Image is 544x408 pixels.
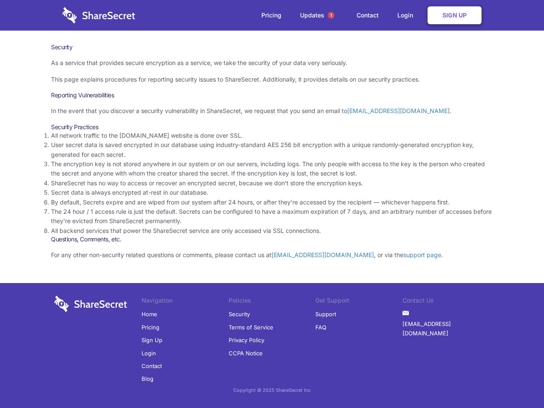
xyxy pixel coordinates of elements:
[54,296,127,312] img: logo-wordmark-white-trans-d4663122ce5f474addd5e946df7df03e33cb6a1c49d2221995e7729f52c070b2.svg
[51,159,493,178] li: The encryption key is not stored anywhere in our system or on our servers, including logs. The on...
[51,123,493,131] h3: Security Practices
[402,296,490,308] li: Contact Us
[348,2,387,28] a: Contact
[51,58,493,68] p: As a service that provides secure encryption as a service, we take the security of your data very...
[142,347,156,360] a: Login
[253,2,290,28] a: Pricing
[142,372,153,385] a: Blog
[315,296,402,308] li: Get Support
[142,334,162,346] a: Sign Up
[142,308,157,320] a: Home
[402,317,490,340] a: [EMAIL_ADDRESS][DOMAIN_NAME]
[142,360,162,372] a: Contact
[51,226,493,235] li: All backend services that power the ShareSecret service are only accessed via SSL connections.
[315,308,336,320] a: Support
[51,131,493,140] li: All network traffic to the [DOMAIN_NAME] website is done over SSL.
[142,296,229,308] li: Navigation
[272,251,374,258] a: [EMAIL_ADDRESS][DOMAIN_NAME]
[428,6,482,24] a: Sign Up
[51,198,493,207] li: By default, Secrets expire and are wiped from our system after 24 hours, or after they’re accesse...
[229,347,263,360] a: CCPA Notice
[51,207,493,226] li: The 24 hour / 1 access rule is just the default. Secrets can be configured to have a maximum expi...
[315,321,326,334] a: FAQ
[229,334,264,346] a: Privacy Policy
[51,43,493,51] h1: Security
[62,7,135,23] img: logo-wordmark-white-trans-d4663122ce5f474addd5e946df7df03e33cb6a1c49d2221995e7729f52c070b2.svg
[229,308,250,320] a: Security
[389,2,426,28] a: Login
[51,75,493,84] p: This page explains procedures for reporting security issues to ShareSecret. Additionally, it prov...
[51,140,493,159] li: User secret data is saved encrypted in our database using industry-standard AES 256 bit encryptio...
[51,250,493,260] p: For any other non-security related questions or comments, please contact us at , or via the .
[328,12,334,19] span: 1
[347,107,450,114] a: [EMAIL_ADDRESS][DOMAIN_NAME]
[51,91,493,99] h3: Reporting Vulnerabilities
[51,178,493,188] li: ShareSecret has no way to access or recover an encrypted secret, because we don’t store the encry...
[229,321,273,334] a: Terms of Service
[142,321,159,334] a: Pricing
[51,188,493,197] li: Secret data is always encrypted at-rest in our database.
[51,106,493,116] p: In the event that you discover a security vulnerability in ShareSecret, we request that you send ...
[51,235,493,243] h3: Questions, Comments, etc.
[403,251,441,258] a: support page
[229,296,316,308] li: Policies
